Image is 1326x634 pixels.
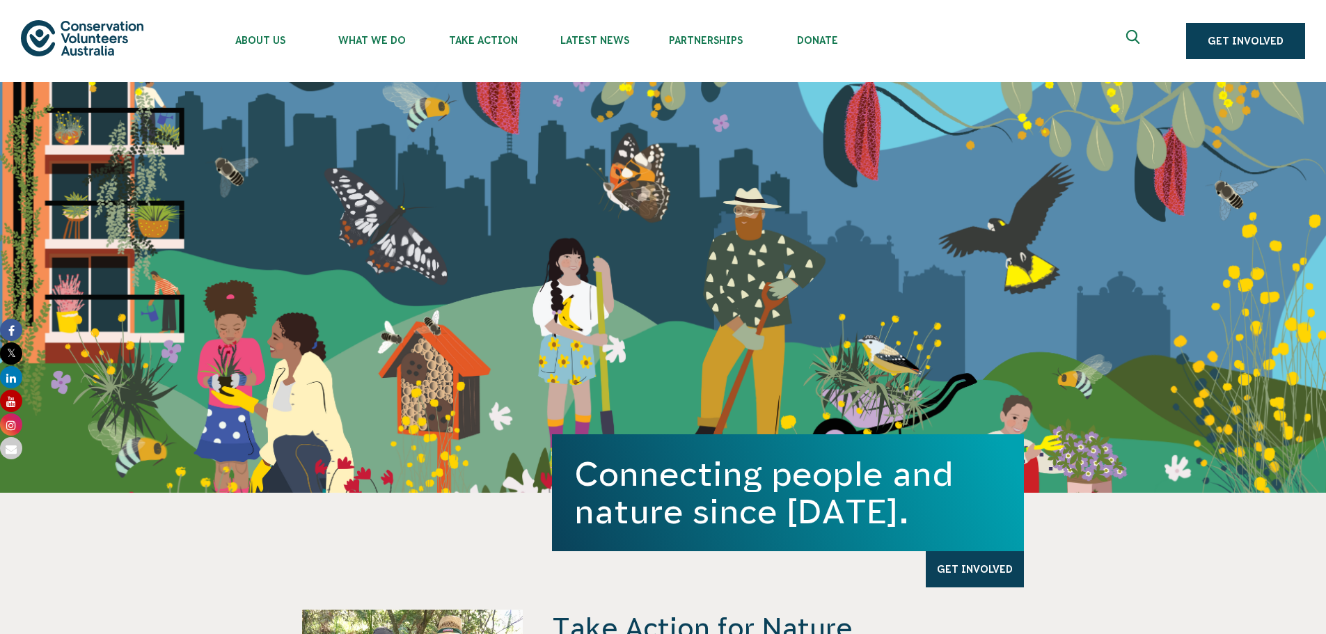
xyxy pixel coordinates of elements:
[574,455,1002,530] h1: Connecting people and nature since [DATE].
[539,35,650,46] span: Latest News
[926,551,1024,587] a: Get Involved
[761,35,873,46] span: Donate
[1118,24,1151,58] button: Expand search box Close search box
[205,35,316,46] span: About Us
[1186,23,1305,59] a: Get Involved
[427,35,539,46] span: Take Action
[650,35,761,46] span: Partnerships
[21,20,143,56] img: logo.svg
[1126,30,1144,52] span: Expand search box
[316,35,427,46] span: What We Do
